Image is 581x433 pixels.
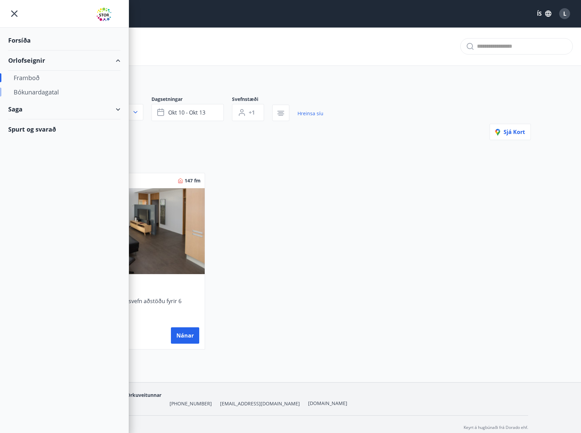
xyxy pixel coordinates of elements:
button: okt 10 - okt 13 [151,104,224,121]
button: menu [8,8,20,20]
button: L [556,5,573,22]
button: Sjá kort [490,124,531,140]
span: 147 fm [185,177,201,184]
div: Spurt og svarað [8,119,120,139]
a: [DOMAIN_NAME] [308,400,347,406]
button: Nánar [171,327,199,344]
p: Keyrt á hugbúnaði frá Dorado ehf. [464,424,528,431]
span: +1 [249,109,255,116]
span: Svefnstæði [232,96,272,104]
a: Hreinsa síu [297,106,323,121]
button: +1 [232,104,264,121]
span: [EMAIL_ADDRESS][DOMAIN_NAME] [220,400,300,407]
div: Forsíða [8,30,120,50]
span: L [563,10,566,17]
span: Dagsetningar [151,96,232,104]
button: ÍS [533,8,555,20]
div: Saga [8,99,120,119]
span: Sjá kort [495,128,525,136]
div: Bókunardagatal [14,85,115,99]
div: Orlofseignir [8,50,120,71]
img: union_logo [97,8,120,21]
span: [PHONE_NUMBER] [170,400,212,407]
div: Framboð [14,71,115,85]
span: okt 10 - okt 13 [168,109,205,116]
